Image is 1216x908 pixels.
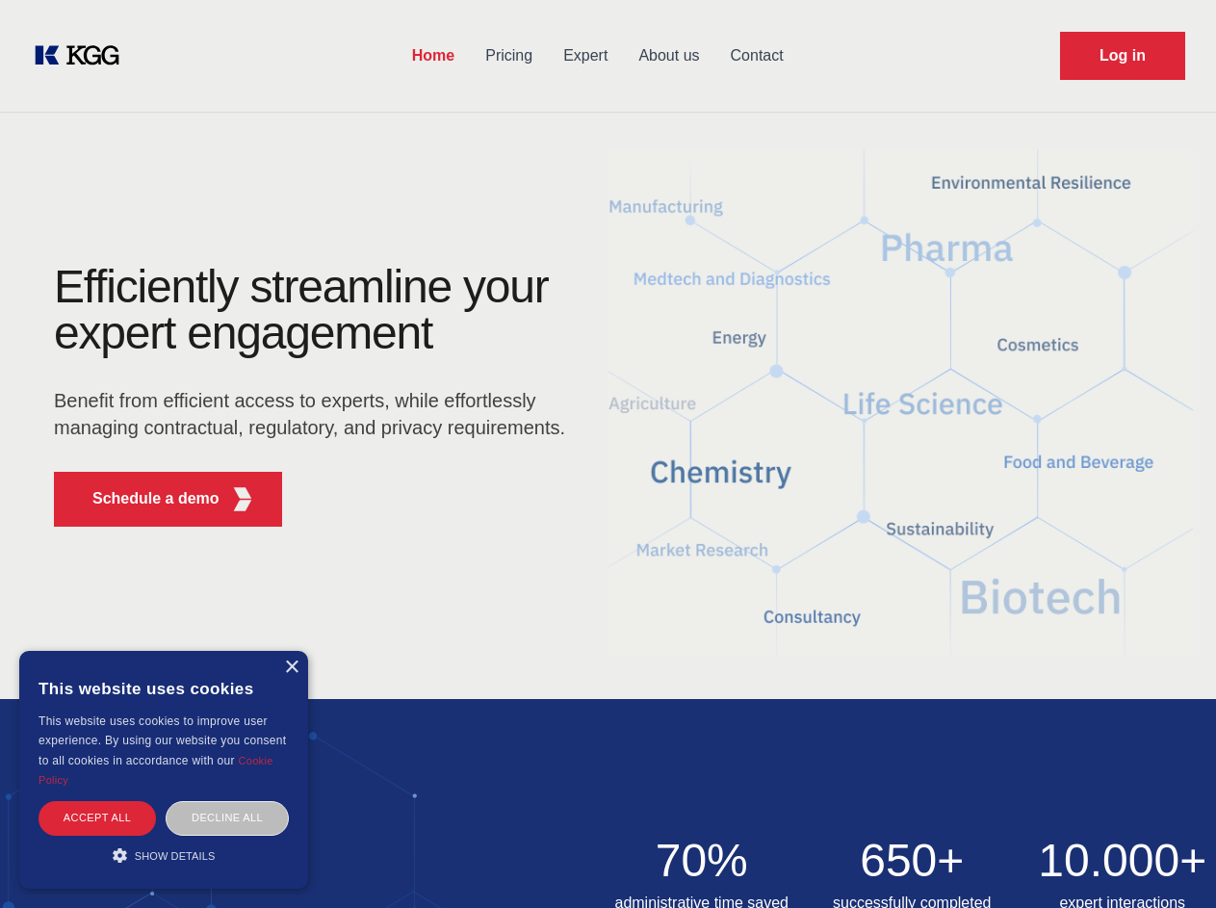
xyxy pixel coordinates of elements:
a: Expert [548,31,623,81]
a: Pricing [470,31,548,81]
a: Home [397,31,470,81]
a: KOL Knowledge Platform: Talk to Key External Experts (KEE) [31,40,135,71]
div: Decline all [166,801,289,835]
p: Schedule a demo [92,487,220,510]
div: This website uses cookies [39,665,289,712]
h1: Efficiently streamline your expert engagement [54,264,578,356]
img: KGG Fifth Element RED [231,487,255,511]
a: About us [623,31,714,81]
a: Cookie Policy [39,755,273,786]
p: Benefit from efficient access to experts, while effortlessly managing contractual, regulatory, an... [54,387,578,441]
span: This website uses cookies to improve user experience. By using our website you consent to all coo... [39,714,286,767]
a: Request Demo [1060,32,1185,80]
h2: 650+ [818,838,1006,884]
img: KGG Fifth Element RED [608,125,1194,680]
div: Close [284,661,298,675]
h2: 70% [608,838,796,884]
span: Show details [135,850,216,862]
div: Accept all [39,801,156,835]
a: Contact [715,31,799,81]
div: Show details [39,845,289,865]
button: Schedule a demoKGG Fifth Element RED [54,472,282,527]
